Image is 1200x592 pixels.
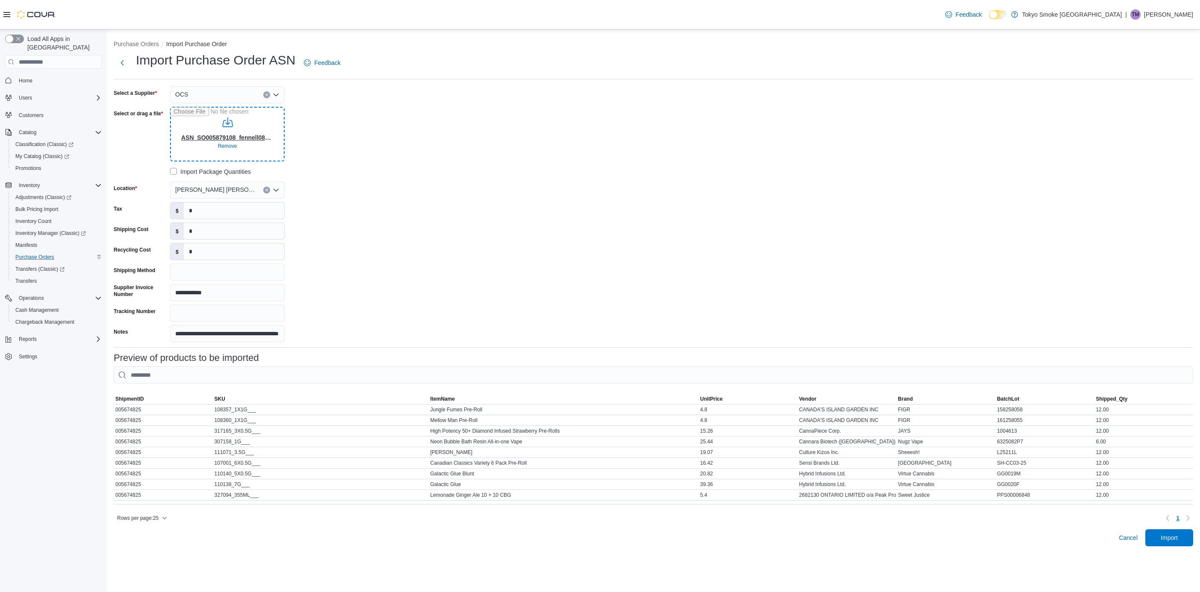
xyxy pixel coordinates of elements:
[19,336,37,343] span: Reports
[429,394,699,404] button: ItemName
[797,394,897,404] button: Vendor
[698,415,797,425] div: 4.8
[9,239,105,251] button: Manifests
[12,317,78,327] a: Chargeback Management
[1173,511,1183,525] button: Page 1 of 1
[9,162,105,174] button: Promotions
[12,228,89,238] a: Inventory Manager (Classic)
[797,404,897,415] div: CANADA'S ISLAND GARDEN INC
[9,203,105,215] button: Bulk Pricing Import
[273,91,279,98] button: Open list of options
[114,308,156,315] label: Tracking Number
[2,74,105,86] button: Home
[896,426,995,436] div: JAYS
[9,138,105,150] a: Classification (Classic)
[15,334,102,344] span: Reports
[1094,426,1193,436] div: 12.00
[2,350,105,363] button: Settings
[9,191,105,203] a: Adjustments (Classic)
[114,246,151,253] label: Recycling Cost
[1094,437,1193,447] div: 6.00
[114,353,259,363] h3: Preview of products to be imported
[12,252,58,262] a: Purchase Orders
[898,396,913,402] span: Brand
[117,515,159,522] span: Rows per page : 25
[1094,469,1193,479] div: 12.00
[12,240,41,250] a: Manifests
[15,93,35,103] button: Users
[12,305,102,315] span: Cash Management
[797,469,897,479] div: Hybrid Infusions Ltd.
[114,41,159,47] button: Purchase Orders
[15,278,37,284] span: Transfers
[1094,447,1193,457] div: 12.00
[15,319,74,325] span: Chargeback Management
[942,6,985,23] a: Feedback
[171,243,184,260] label: $
[15,141,74,148] span: Classification (Classic)
[114,185,137,192] label: Location
[995,415,1094,425] div: 161258055
[213,426,429,436] div: 317165_3X0.5G___
[997,396,1019,402] span: BatchLot
[9,251,105,263] button: Purchase Orders
[15,76,36,86] a: Home
[429,490,699,500] div: Lemonade Ginger Ale 10 + 10 CBG
[114,110,163,117] label: Select or drag a file
[12,240,102,250] span: Manifests
[896,394,995,404] button: Brand
[12,192,75,202] a: Adjustments (Classic)
[1115,529,1141,546] button: Cancel
[114,513,171,523] button: Rows per page:25
[995,404,1094,415] div: 158258058
[15,218,52,225] span: Inventory Count
[2,179,105,191] button: Inventory
[1162,511,1193,525] nav: Pagination for table: MemoryTable from EuiInMemoryTable
[1125,9,1127,20] p: |
[114,469,213,479] div: 005674825
[1161,533,1178,542] span: Import
[1145,529,1193,546] button: Import
[300,54,344,71] a: Feedback
[896,437,995,447] div: Nugz Vape
[995,394,1094,404] button: BatchLot
[24,35,102,52] span: Load All Apps in [GEOGRAPHIC_DATA]
[114,205,122,212] label: Tax
[213,490,429,500] div: 327094_355ML___
[15,110,102,120] span: Customers
[995,490,1094,500] div: PPS00006848
[19,94,32,101] span: Users
[114,426,213,436] div: 005674825
[213,415,429,425] div: 108360_1X1G___
[698,404,797,415] div: 4.8
[114,394,213,404] button: ShipmentID
[2,126,105,138] button: Catalog
[2,292,105,304] button: Operations
[1094,458,1193,468] div: 12.00
[12,264,102,274] span: Transfers (Classic)
[430,396,455,402] span: ItemName
[700,396,723,402] span: UnitPrice
[15,351,102,362] span: Settings
[19,353,37,360] span: Settings
[12,228,102,238] span: Inventory Manager (Classic)
[12,305,62,315] a: Cash Management
[429,415,699,425] div: Mellow Man Pre-Roll
[15,307,59,314] span: Cash Management
[956,10,982,19] span: Feedback
[171,202,184,219] label: $
[15,180,43,190] button: Inventory
[15,206,59,213] span: Bulk Pricing Import
[114,284,167,298] label: Supplier Invoice Number
[995,447,1094,457] div: L25211L
[12,163,102,173] span: Promotions
[9,150,105,162] a: My Catalog (Classic)
[12,216,55,226] a: Inventory Count
[114,366,1193,384] input: This is a search bar. As you type, the results lower in the page will automatically filter.
[19,129,36,136] span: Catalog
[114,404,213,415] div: 005674825
[429,458,699,468] div: Canadian Classics Variety 6 Pack Pre-Roll
[213,404,429,415] div: 108357_1X1G___
[1162,513,1173,523] button: Previous page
